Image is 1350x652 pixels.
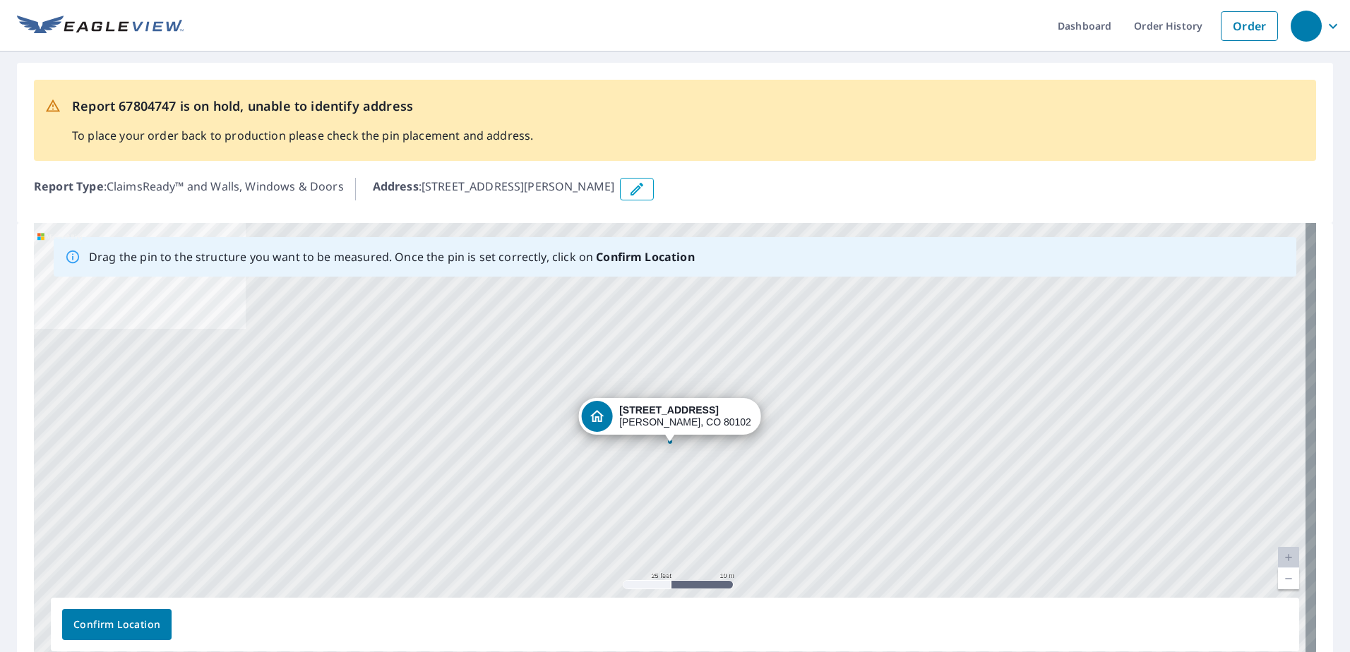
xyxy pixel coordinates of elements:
span: Confirm Location [73,616,160,634]
a: Current Level 20, Zoom In Disabled [1278,547,1299,568]
p: Report 67804747 is on hold, unable to identify address [72,97,533,116]
b: Address [373,179,419,194]
a: Current Level 20, Zoom Out [1278,568,1299,589]
strong: [STREET_ADDRESS] [619,404,719,416]
div: Dropped pin, building 1, Residential property, 51325 E 56th Ave Bennett, CO 80102 [578,398,761,442]
b: Report Type [34,179,104,194]
b: Confirm Location [596,249,694,265]
a: Order [1221,11,1278,41]
p: : ClaimsReady™ and Walls, Windows & Doors [34,178,344,200]
img: EV Logo [17,16,184,37]
p: : [STREET_ADDRESS][PERSON_NAME] [373,178,615,200]
p: To place your order back to production please check the pin placement and address. [72,127,533,144]
div: [PERSON_NAME], CO 80102 [619,404,751,428]
p: Drag the pin to the structure you want to be measured. Once the pin is set correctly, click on [89,248,695,265]
button: Confirm Location [62,609,172,640]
